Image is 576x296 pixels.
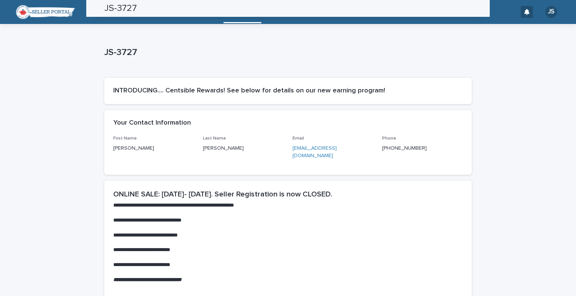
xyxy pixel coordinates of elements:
[15,4,75,19] img: Wxgr8e0QTxOLugcwBcqd
[113,190,463,199] h2: ONLINE SALE: [DATE]- [DATE]. Seller Registration is now CLOSED.
[203,144,283,152] p: [PERSON_NAME]
[292,136,304,141] span: Email
[203,136,226,141] span: Last Name
[113,144,194,152] p: [PERSON_NAME]
[382,136,396,141] span: Phone
[113,87,463,95] h2: INTRODUCING.... Centsible Rewards! See below for details on our new earning program!
[113,136,137,141] span: First Name
[545,6,557,18] div: JS
[104,47,469,58] p: JS-3727
[292,146,337,159] a: [EMAIL_ADDRESS][DOMAIN_NAME]
[113,119,191,127] h2: Your Contact Information
[382,146,427,151] a: [PHONE_NUMBER]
